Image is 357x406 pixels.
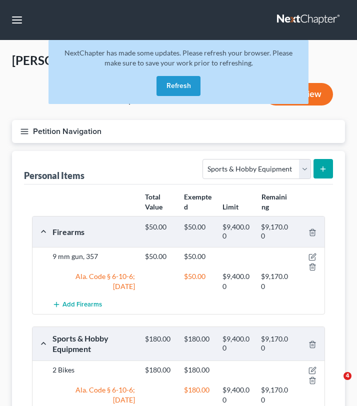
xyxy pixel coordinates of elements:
[179,222,217,241] div: $50.00
[256,334,294,353] div: $9,170.00
[47,333,140,354] div: Sports & Hobby Equipment
[140,251,178,261] div: $50.00
[217,334,256,353] div: $9,400.00
[343,372,351,380] span: 4
[179,334,217,353] div: $180.00
[179,385,217,405] div: $180.00
[156,76,200,96] button: Refresh
[47,251,140,271] div: 9 mm gun, 357
[256,222,294,241] div: $9,170.00
[52,295,102,314] button: Add Firearms
[179,271,217,291] div: $50.00
[47,271,140,291] div: Ala. Code § 6-10-6; [DATE]
[140,334,178,353] div: $180.00
[12,120,345,143] button: Petition Navigation
[145,192,162,211] strong: Total Value
[47,385,140,405] div: Ala. Code § 6-10-6; [DATE]
[261,192,287,211] strong: Remaining
[140,365,178,375] div: $180.00
[217,222,256,241] div: $9,400.00
[217,271,256,291] div: $9,400.00
[12,53,139,67] span: [PERSON_NAME], Seals
[179,365,217,375] div: $180.00
[47,365,140,385] div: 2 Bikes
[256,385,294,405] div: $9,170.00
[47,226,140,237] div: Firearms
[24,169,84,181] div: Personal Items
[184,192,211,211] strong: Exempted
[62,301,102,309] span: Add Firearms
[222,202,238,211] strong: Limit
[217,385,256,405] div: $9,400.00
[323,372,347,396] iframe: Intercom live chat
[179,251,217,261] div: $50.00
[140,222,178,241] div: $50.00
[256,271,294,291] div: $9,170.00
[64,48,292,67] span: NextChapter has made some updates. Please refresh your browser. Please make sure to save your wor...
